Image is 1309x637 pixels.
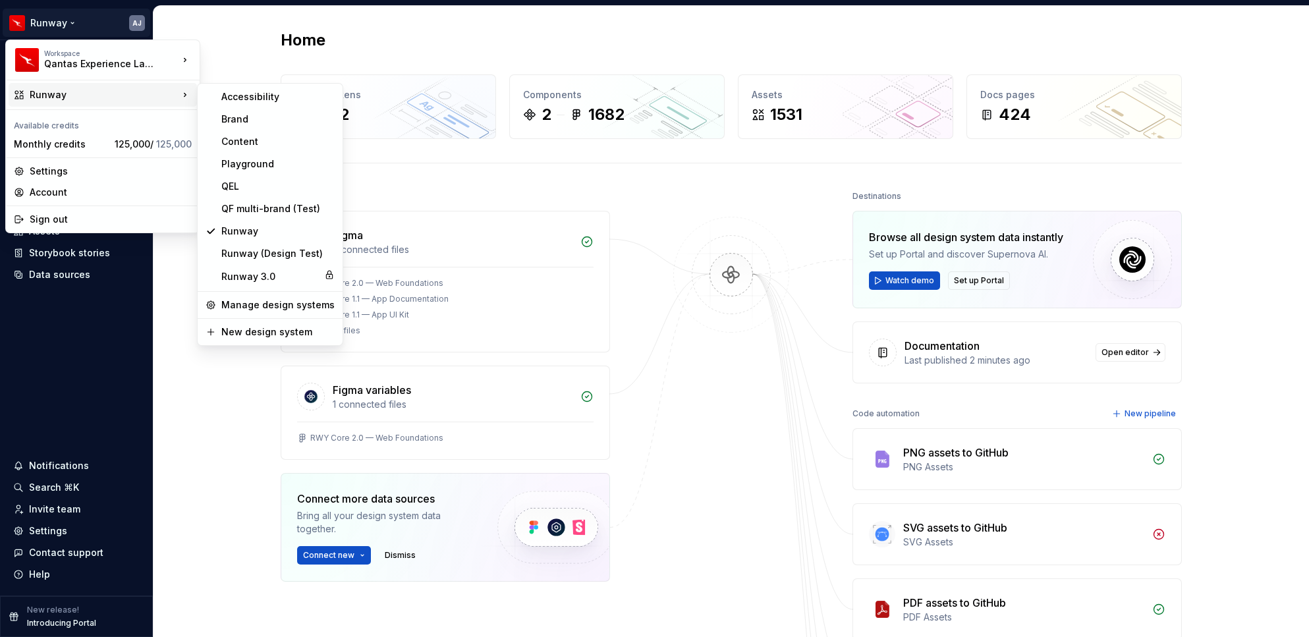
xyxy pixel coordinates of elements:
div: Monthly credits [14,138,109,151]
div: Brand [221,113,335,126]
div: Runway (Design Test) [221,247,335,260]
div: Sign out [30,213,192,226]
div: Runway [30,88,179,101]
img: 6b187050-a3ed-48aa-8485-808e17fcee26.png [15,48,39,72]
div: Playground [221,157,335,171]
div: New design system [221,325,335,339]
div: Runway [221,225,335,238]
div: Content [221,135,335,148]
span: 125,000 [156,138,192,150]
span: 125,000 / [115,138,192,150]
div: Account [30,186,192,199]
div: Manage design systems [221,298,335,312]
div: QF multi-brand (Test) [221,202,335,215]
div: Workspace [44,49,179,57]
div: Available credits [9,113,197,134]
div: Settings [30,165,192,178]
div: Qantas Experience Language [44,57,156,70]
div: QEL [221,180,335,193]
div: Accessibility [221,90,335,103]
div: Runway 3.0 [221,270,319,283]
